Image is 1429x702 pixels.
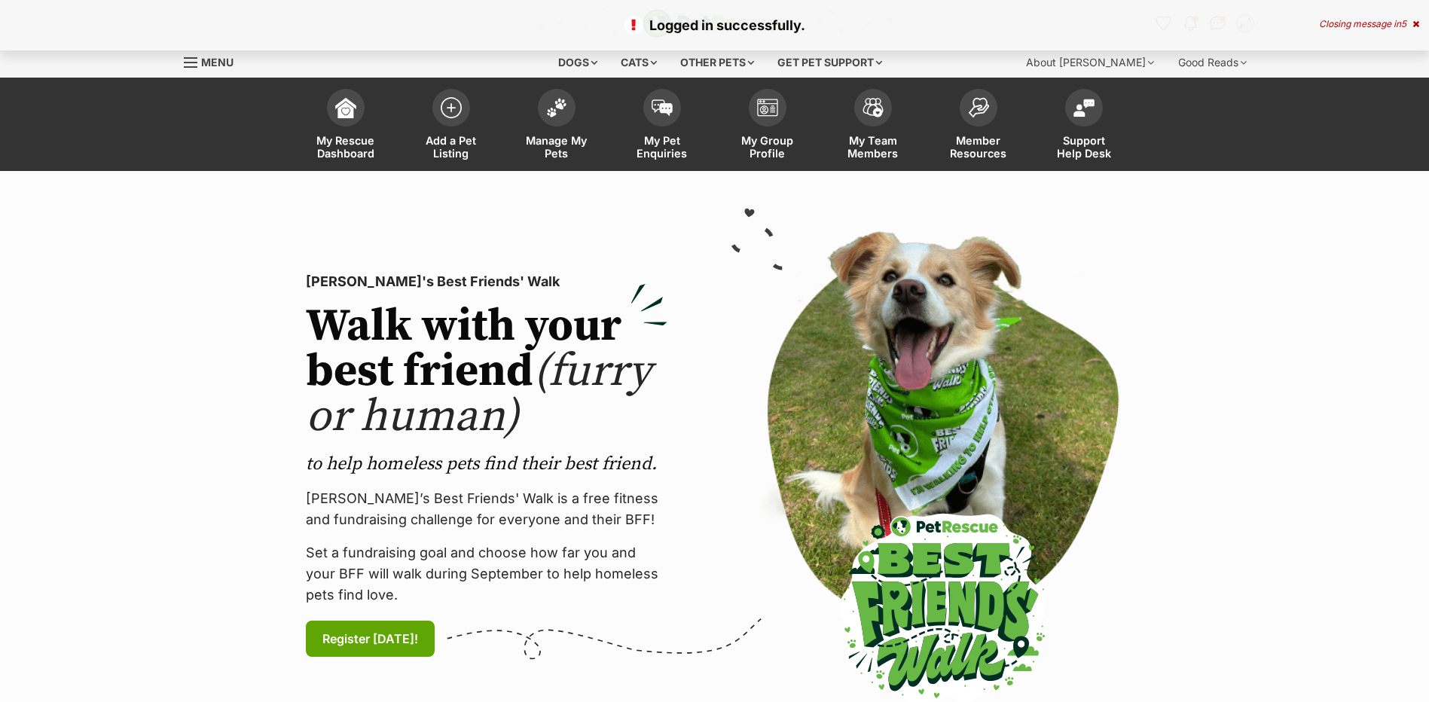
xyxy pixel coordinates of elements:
img: dashboard-icon-eb2f2d2d3e046f16d808141f083e7271f6b2e854fb5c12c21221c1fb7104beca.svg [335,97,356,118]
a: Support Help Desk [1031,81,1137,171]
span: (furry or human) [306,343,652,445]
a: Add a Pet Listing [398,81,504,171]
div: Other pets [670,47,765,78]
p: [PERSON_NAME]'s Best Friends' Walk [306,271,667,292]
span: Manage My Pets [523,134,591,160]
p: [PERSON_NAME]’s Best Friends' Walk is a free fitness and fundraising challenge for everyone and t... [306,488,667,530]
a: My Group Profile [715,81,820,171]
a: My Team Members [820,81,926,171]
a: Member Resources [926,81,1031,171]
span: Add a Pet Listing [417,134,485,160]
span: Support Help Desk [1050,134,1118,160]
img: group-profile-icon-3fa3cf56718a62981997c0bc7e787c4b2cf8bcc04b72c1350f741eb67cf2f40e.svg [757,99,778,117]
span: Member Resources [945,134,1012,160]
div: Dogs [548,47,608,78]
div: Good Reads [1168,47,1257,78]
span: My Rescue Dashboard [312,134,380,160]
span: My Pet Enquiries [628,134,696,160]
p: Set a fundraising goal and choose how far you and your BFF will walk during September to help hom... [306,542,667,606]
div: Cats [610,47,667,78]
p: to help homeless pets find their best friend. [306,452,667,476]
span: My Team Members [839,134,907,160]
a: Register [DATE]! [306,621,435,657]
img: add-pet-listing-icon-0afa8454b4691262ce3f59096e99ab1cd57d4a30225e0717b998d2c9b9846f56.svg [441,97,462,118]
a: My Rescue Dashboard [293,81,398,171]
img: manage-my-pets-icon-02211641906a0b7f246fdf0571729dbe1e7629f14944591b6c1af311fb30b64b.svg [546,98,567,118]
h2: Walk with your best friend [306,304,667,440]
a: My Pet Enquiries [609,81,715,171]
img: member-resources-icon-8e73f808a243e03378d46382f2149f9095a855e16c252ad45f914b54edf8863c.svg [968,97,989,118]
img: help-desk-icon-fdf02630f3aa405de69fd3d07c3f3aa587a6932b1a1747fa1d2bba05be0121f9.svg [1073,99,1095,117]
span: My Group Profile [734,134,802,160]
a: Menu [184,47,244,75]
span: Menu [201,56,234,69]
div: Get pet support [767,47,893,78]
a: Manage My Pets [504,81,609,171]
div: About [PERSON_NAME] [1015,47,1165,78]
img: pet-enquiries-icon-7e3ad2cf08bfb03b45e93fb7055b45f3efa6380592205ae92323e6603595dc1f.svg [652,99,673,116]
img: team-members-icon-5396bd8760b3fe7c0b43da4ab00e1e3bb1a5d9ba89233759b79545d2d3fc5d0d.svg [863,98,884,118]
span: Register [DATE]! [322,630,418,648]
